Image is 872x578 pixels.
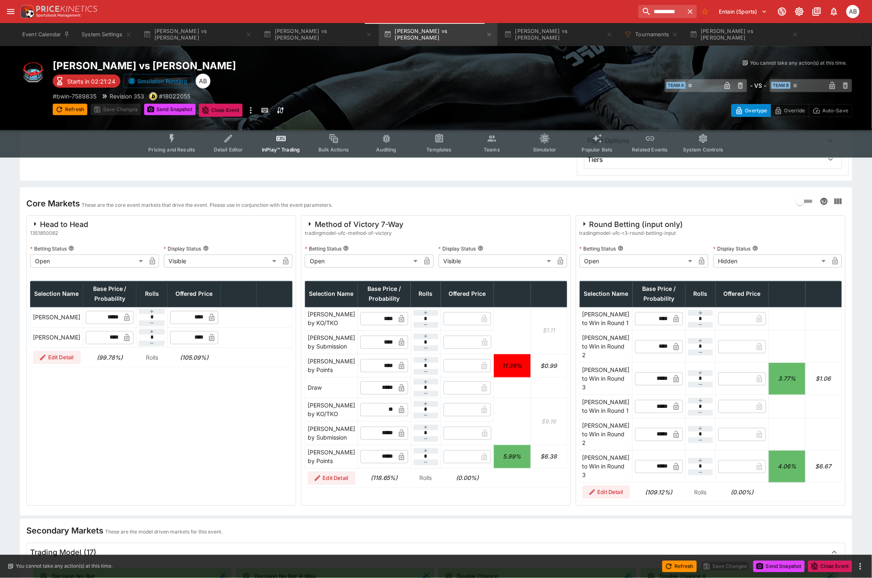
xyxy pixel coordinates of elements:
[83,281,136,307] th: Base Price / Probability
[580,229,683,237] span: tradingmodel-ufc-r3-round-betting-input
[662,561,697,572] button: Refresh
[159,92,190,101] p: Copy To Clipboard
[533,452,564,461] h6: $6.38
[771,462,803,471] h6: 4.06%
[714,5,772,18] button: Select Tenant
[26,526,103,536] h4: Secondary Markets
[150,93,157,100] img: bwin.png
[30,219,88,229] div: Head to Head
[713,255,829,268] div: Hidden
[82,201,332,209] p: These are the core event markets that drive the event. Please use in conjunction with the event p...
[750,59,847,67] p: You cannot take any action(s) at this time.
[305,354,358,378] td: [PERSON_NAME] by Points
[827,4,842,19] button: Notifications
[53,59,453,72] h2: Copy To Clipboard
[67,77,115,86] p: Starts in 02:21:24
[533,362,564,370] h6: $0.99
[823,106,849,115] p: Auto-Save
[149,92,157,101] div: bwin
[715,281,769,307] th: Offered Price
[305,281,358,307] th: Selection Name
[17,23,75,46] button: Event Calendar
[170,353,218,362] h6: (105.09%)
[305,331,358,354] td: [PERSON_NAME] by Submission
[439,255,554,268] div: Visible
[3,4,18,19] button: open drawer
[718,488,766,497] h6: (0.00%)
[110,92,144,101] p: Revision 353
[441,281,494,307] th: Offered Price
[138,23,257,46] button: [PERSON_NAME] vs [PERSON_NAME]
[413,474,438,482] p: Rolls
[246,104,256,117] button: more
[199,104,243,117] button: Close Event
[411,281,441,307] th: Rolls
[305,378,358,398] td: Draw
[618,246,624,251] button: Betting Status
[666,82,686,89] span: Team A
[305,219,403,229] div: Method of Victory 7-Way
[142,129,730,158] div: Event type filters
[580,419,633,451] td: [PERSON_NAME] to Win in Round 2
[499,23,618,46] button: [PERSON_NAME] vs [PERSON_NAME]
[638,5,684,18] input: search
[683,147,723,153] span: System Controls
[259,23,377,46] button: [PERSON_NAME] vs [PERSON_NAME]
[20,59,46,86] img: mma.png
[496,362,528,370] h6: 11.39%
[36,6,97,12] img: PriceKinetics
[148,147,195,153] span: Pricing and Results
[775,4,790,19] button: Connected to PK
[580,219,683,229] div: Round Betting (input only)
[771,374,803,383] h6: 3.77%
[580,255,695,268] div: Open
[685,23,804,46] button: [PERSON_NAME] vs [PERSON_NAME]
[305,307,358,331] td: [PERSON_NAME] by KO/TKO
[856,562,865,571] button: more
[753,246,758,251] button: Display Status
[580,451,633,483] td: [PERSON_NAME] to Win in Round 3
[105,528,222,536] p: These are the model driven markets for this event.
[439,245,476,252] p: Display Status
[582,147,613,153] span: Popular Bets
[164,255,280,268] div: Visible
[124,74,192,88] button: Simulation Running
[808,374,839,383] h6: $1.06
[808,561,852,572] button: Close Event
[771,82,791,89] span: Team B
[318,147,349,153] span: Bulk Actions
[30,281,83,307] th: Selection Name
[753,561,805,572] button: Send Snapshot
[376,147,397,153] span: Auditing
[732,104,852,117] div: Start From
[305,445,358,468] td: [PERSON_NAME] by Points
[580,331,633,363] td: [PERSON_NAME] to Win in Round 2
[771,104,809,117] button: Override
[808,462,839,471] h6: $6.67
[77,23,136,46] button: System Settings
[30,255,146,268] div: Open
[53,104,87,115] button: Refresh
[809,4,824,19] button: Documentation
[632,147,668,153] span: Related Events
[30,307,83,328] td: [PERSON_NAME]
[580,281,633,307] th: Selection Name
[809,104,852,117] button: Auto-Save
[203,246,209,251] button: Display Status
[582,486,630,499] button: Edit Detail
[30,229,88,237] span: 1351850062
[699,5,712,18] button: No Bookmarks
[533,417,564,426] h6: $9.16
[16,563,112,570] p: You cannot take any action(s) at this time.
[262,147,300,153] span: InPlay™ Trading
[164,245,201,252] p: Display Status
[305,245,341,252] p: Betting Status
[139,353,165,362] p: Rolls
[846,5,860,18] div: Alex Bothe
[144,104,196,115] button: Send Snapshot
[745,106,767,115] p: Overtype
[685,281,715,307] th: Rolls
[792,4,807,19] button: Toggle light/dark mode
[713,245,751,252] p: Display Status
[305,398,358,421] td: [PERSON_NAME] by KO/TKO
